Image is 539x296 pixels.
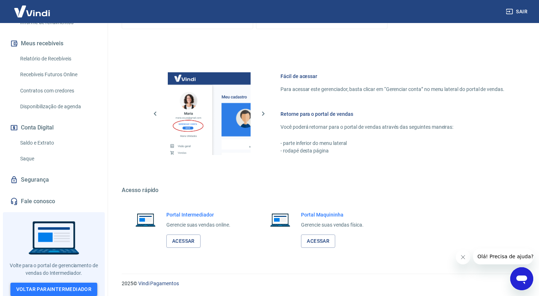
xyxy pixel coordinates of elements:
h5: Acesso rápido [122,187,522,194]
button: Meus recebíveis [9,36,99,51]
a: Acessar [301,234,335,248]
img: Vindi [9,0,55,22]
h6: Retorne para o portal de vendas [280,110,504,118]
p: 2025 © [122,280,522,287]
a: Voltar paraIntermediador [10,283,98,296]
img: Imagem de um notebook aberto [265,211,295,228]
button: Conta Digital [9,120,99,136]
h6: Portal Intermediador [166,211,230,218]
a: Relatório de Recebíveis [17,51,99,66]
p: Você poderá retornar para o portal de vendas através das seguintes maneiras: [280,123,504,131]
p: Para acessar este gerenciador, basta clicar em “Gerenciar conta” no menu lateral do portal de ven... [280,86,504,93]
p: - parte inferior do menu lateral [280,140,504,147]
a: Vindi Pagamentos [138,281,179,286]
img: Imagem da dashboard mostrando o botão de gerenciar conta na sidebar no lado esquerdo [168,72,251,155]
a: Saque [17,151,99,166]
a: Acessar [166,234,201,248]
iframe: Mensagem da empresa [473,249,533,264]
h6: Fácil de acessar [280,73,504,80]
button: Sair [504,5,530,18]
a: Contratos com credores [17,83,99,98]
a: Fale conosco [9,193,99,209]
a: Segurança [9,172,99,188]
p: Gerencie suas vendas online. [166,221,230,229]
img: Imagem de um notebook aberto [130,211,161,228]
span: Olá! Precisa de ajuda? [4,5,60,11]
h6: Portal Maquininha [301,211,364,218]
iframe: Fechar mensagem [456,250,470,264]
p: Gerencie suas vendas física. [301,221,364,229]
a: Disponibilização de agenda [17,99,99,114]
iframe: Botão para abrir a janela de mensagens [510,267,533,290]
p: - rodapé desta página [280,147,504,155]
a: Recebíveis Futuros Online [17,67,99,82]
a: Saldo e Extrato [17,136,99,150]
